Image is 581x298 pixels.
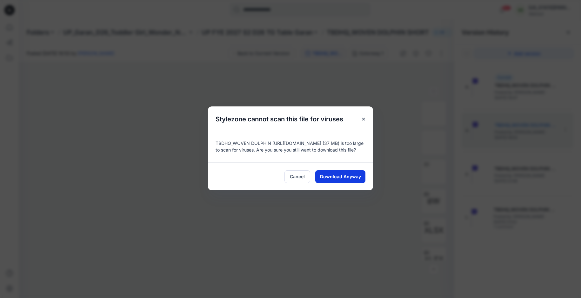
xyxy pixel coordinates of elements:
[208,132,373,162] div: TBDHQ_WOVEN DOLPHIN [URL][DOMAIN_NAME] (37 MB) is too large to scan for viruses. Are you sure you...
[320,173,361,180] span: Download Anyway
[290,173,305,180] span: Cancel
[284,170,310,183] button: Cancel
[315,170,365,183] button: Download Anyway
[358,113,369,125] button: Close
[208,106,351,132] h5: Stylezone cannot scan this file for viruses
